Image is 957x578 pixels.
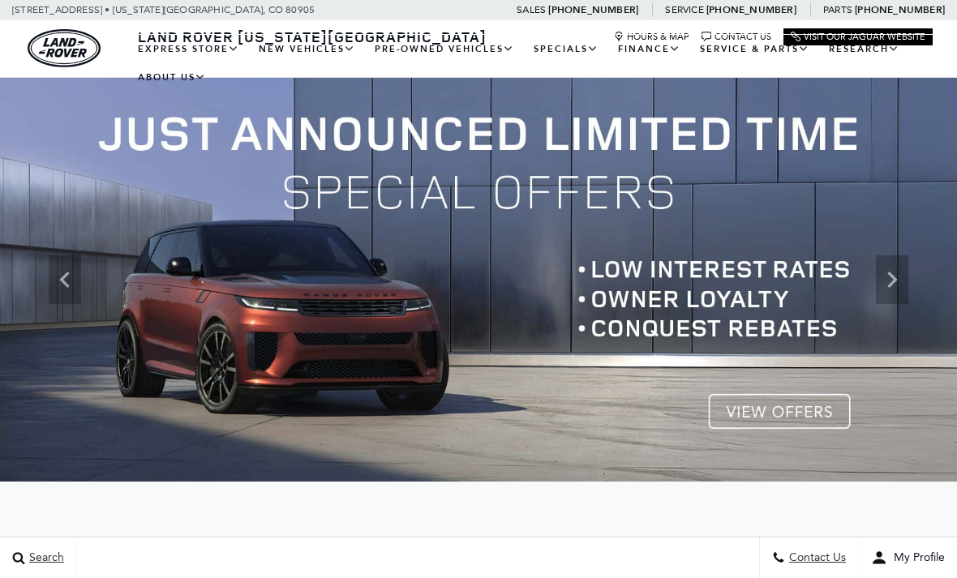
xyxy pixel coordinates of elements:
a: Specials [524,35,608,63]
a: Land Rover [US_STATE][GEOGRAPHIC_DATA] [128,27,496,46]
a: Contact Us [702,32,771,42]
span: Service [665,4,703,15]
a: [PHONE_NUMBER] [548,3,638,16]
span: My Profile [887,551,945,565]
span: Sales [517,4,546,15]
img: Land Rover [28,29,101,67]
a: [PHONE_NUMBER] [855,3,945,16]
a: EXPRESS STORE [128,35,249,63]
a: Visit Our Jaguar Website [791,32,925,42]
a: Research [819,35,909,63]
span: Contact Us [785,551,846,565]
a: Finance [608,35,690,63]
a: [STREET_ADDRESS] • [US_STATE][GEOGRAPHIC_DATA], CO 80905 [12,4,315,15]
a: land-rover [28,29,101,67]
nav: Main Navigation [128,35,933,92]
span: Land Rover [US_STATE][GEOGRAPHIC_DATA] [138,27,487,46]
a: Hours & Map [614,32,689,42]
a: New Vehicles [249,35,365,63]
span: Parts [823,4,852,15]
a: Pre-Owned Vehicles [365,35,524,63]
button: user-profile-menu [859,537,957,578]
a: About Us [128,63,216,92]
span: Search [25,551,64,565]
a: [PHONE_NUMBER] [706,3,796,16]
a: Service & Parts [690,35,819,63]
